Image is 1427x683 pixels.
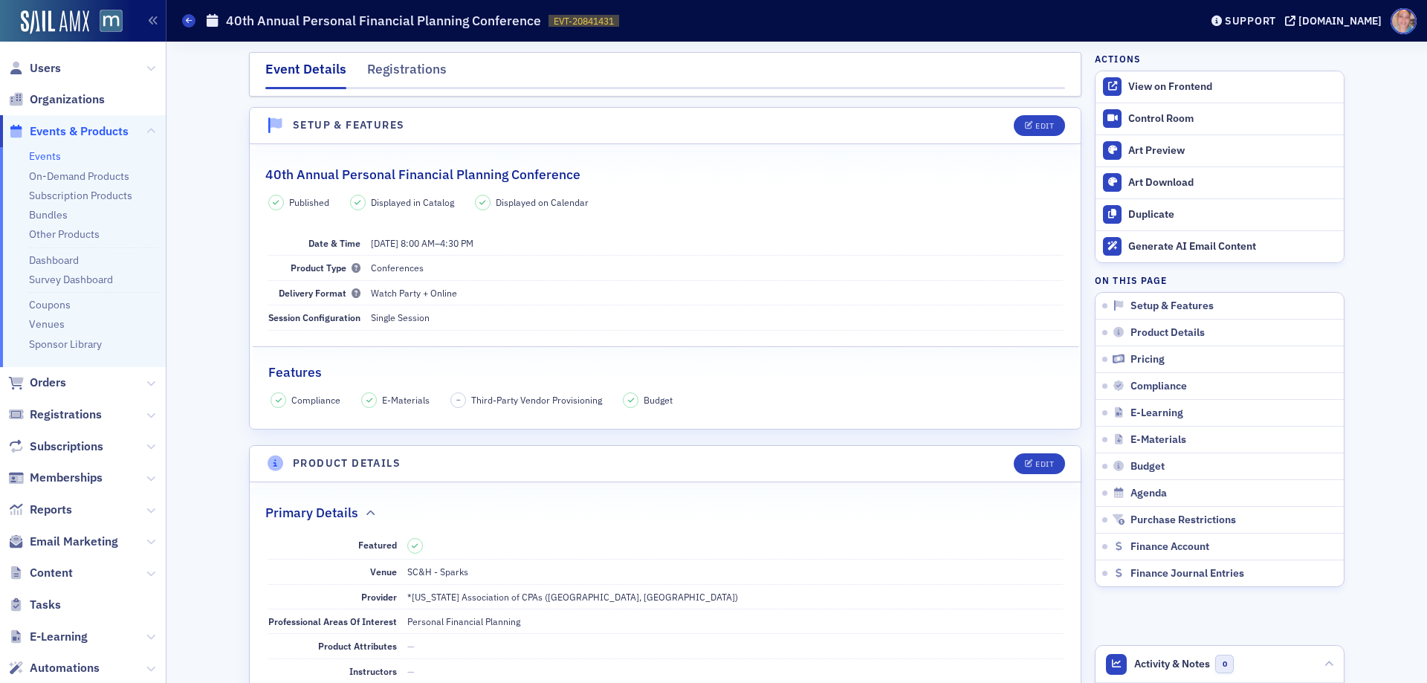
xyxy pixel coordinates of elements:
[371,237,473,249] span: –
[8,438,103,455] a: Subscriptions
[1130,460,1165,473] span: Budget
[1128,176,1336,190] div: Art Download
[29,273,113,286] a: Survey Dashboard
[21,10,89,34] img: SailAMX
[30,375,66,391] span: Orders
[1096,135,1344,166] a: Art Preview
[8,565,73,581] a: Content
[29,253,79,267] a: Dashboard
[1130,326,1205,340] span: Product Details
[1130,380,1187,393] span: Compliance
[291,393,340,407] span: Compliance
[1285,16,1387,26] button: [DOMAIN_NAME]
[293,456,401,471] h4: Product Details
[644,393,673,407] span: Budget
[8,470,103,486] a: Memberships
[407,566,468,577] span: SC&H - Sparks
[1128,240,1336,253] div: Generate AI Email Content
[1128,112,1336,126] div: Control Room
[401,237,435,249] time: 8:00 AM
[291,262,360,273] span: Product Type
[1130,567,1244,580] span: Finance Journal Entries
[371,311,430,323] span: Single Session
[8,629,88,645] a: E-Learning
[1096,230,1344,262] button: Generate AI Email Content
[29,337,102,351] a: Sponsor Library
[1035,460,1054,468] div: Edit
[1096,71,1344,103] a: View on Frontend
[29,169,129,183] a: On-Demand Products
[8,375,66,391] a: Orders
[1035,122,1054,130] div: Edit
[1096,166,1344,198] a: Art Download
[8,502,72,518] a: Reports
[371,237,398,249] span: [DATE]
[1130,487,1167,500] span: Agenda
[1130,514,1236,527] span: Purchase Restrictions
[30,597,61,613] span: Tasks
[371,262,424,273] span: Conferences
[407,665,415,677] span: —
[30,60,61,77] span: Users
[1391,8,1417,34] span: Profile
[496,195,589,209] span: Displayed on Calendar
[89,10,123,35] a: View Homepage
[1225,14,1276,27] div: Support
[1095,52,1141,65] h4: Actions
[358,539,397,551] span: Featured
[1128,80,1336,94] div: View on Frontend
[1130,407,1183,420] span: E-Learning
[268,363,322,382] h2: Features
[29,189,132,202] a: Subscription Products
[361,591,397,603] span: Provider
[268,615,397,627] span: Professional Areas Of Interest
[30,534,118,550] span: Email Marketing
[30,470,103,486] span: Memberships
[8,597,61,613] a: Tasks
[30,629,88,645] span: E-Learning
[371,287,457,299] span: Watch Party + Online
[1014,115,1065,136] button: Edit
[1128,144,1336,158] div: Art Preview
[318,640,397,652] span: Product Attributes
[382,393,430,407] span: E-Materials
[8,534,118,550] a: Email Marketing
[30,660,100,676] span: Automations
[265,59,346,89] div: Event Details
[268,311,360,323] span: Session Configuration
[370,566,397,577] span: Venue
[1298,14,1382,27] div: [DOMAIN_NAME]
[100,10,123,33] img: SailAMX
[1130,353,1165,366] span: Pricing
[308,237,360,249] span: Date & Time
[1130,540,1209,554] span: Finance Account
[265,165,580,184] h2: 40th Annual Personal Financial Planning Conference
[440,237,473,249] time: 4:30 PM
[407,591,738,603] span: *[US_STATE] Association of CPAs ([GEOGRAPHIC_DATA], [GEOGRAPHIC_DATA])
[265,503,358,522] h2: Primary Details
[1128,208,1336,221] div: Duplicate
[30,123,129,140] span: Events & Products
[407,615,520,628] div: Personal Financial Planning
[1014,453,1065,474] button: Edit
[367,59,447,87] div: Registrations
[279,287,360,299] span: Delivery Format
[8,660,100,676] a: Automations
[226,12,541,30] h1: 40th Annual Personal Financial Planning Conference
[29,227,100,241] a: Other Products
[1096,198,1344,230] button: Duplicate
[456,395,461,405] span: –
[8,60,61,77] a: Users
[29,149,61,163] a: Events
[1096,103,1344,135] a: Control Room
[1130,300,1214,313] span: Setup & Features
[29,208,68,221] a: Bundles
[30,91,105,108] span: Organizations
[8,91,105,108] a: Organizations
[29,317,65,331] a: Venues
[554,15,614,27] span: EVT-20841431
[349,665,397,677] span: Instructors
[289,195,329,209] span: Published
[1130,433,1186,447] span: E-Materials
